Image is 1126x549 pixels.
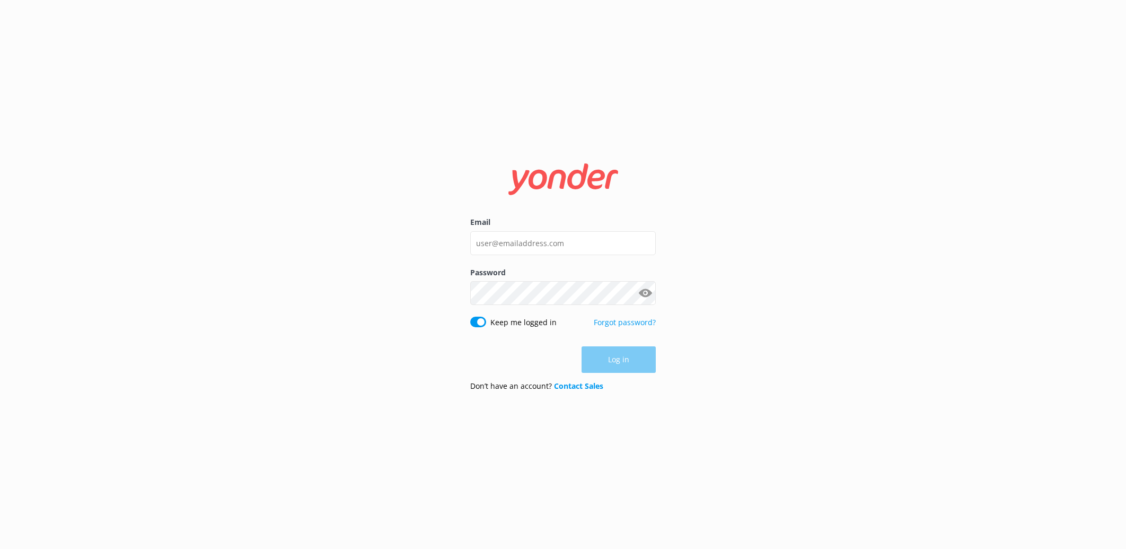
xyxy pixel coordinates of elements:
[635,283,656,304] button: Show password
[594,317,656,327] a: Forgot password?
[470,380,603,392] p: Don’t have an account?
[470,267,656,278] label: Password
[554,381,603,391] a: Contact Sales
[470,216,656,228] label: Email
[470,231,656,255] input: user@emailaddress.com
[490,317,557,328] label: Keep me logged in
